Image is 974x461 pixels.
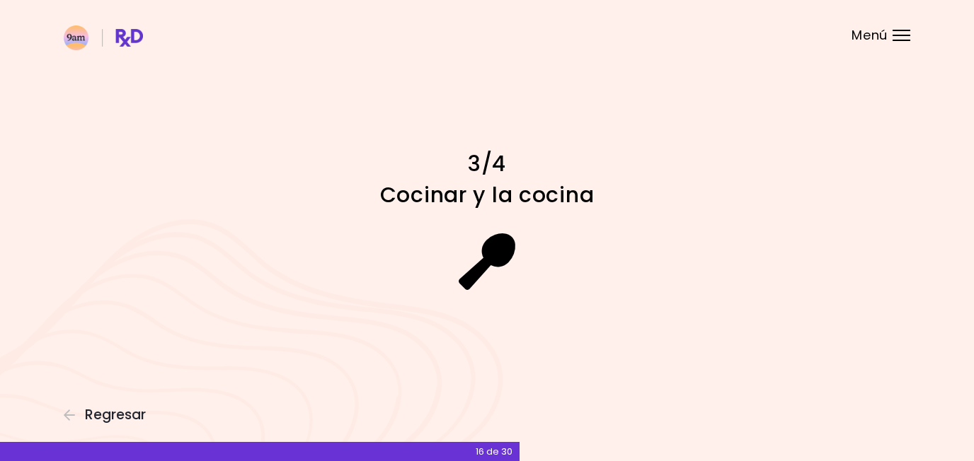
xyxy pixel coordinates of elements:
h1: 3/4 [239,150,735,177]
img: RxDiet [64,25,143,50]
h1: Cocinar y la cocina [239,181,735,209]
span: Regresar [85,407,146,423]
button: Regresar [64,407,149,423]
span: Menú [852,29,888,42]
